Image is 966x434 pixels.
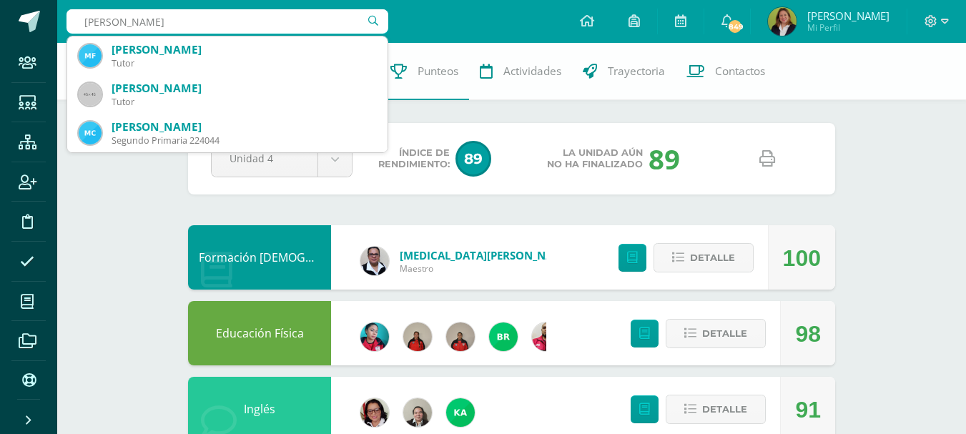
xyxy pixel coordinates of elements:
img: 139d064777fbe6bf61491abfdba402ef.png [446,322,475,351]
a: Actividades [469,43,572,100]
a: Unidad 4 [212,142,352,177]
img: d4deafe5159184ad8cadd3f58d7b9740.png [403,322,432,351]
img: 45x45 [79,83,102,106]
button: Detalle [654,243,754,272]
span: Contactos [715,64,765,79]
button: Detalle [666,395,766,424]
div: Segundo Primaria 224044 [112,134,376,147]
div: Tutor [112,96,376,108]
span: Trayectoria [608,64,665,79]
span: La unidad aún no ha finalizado [547,147,643,170]
img: 810899f76ed9074401f17e46a14da05c.png [79,122,102,144]
div: Educación Física [188,301,331,365]
span: Actividades [503,64,561,79]
div: [PERSON_NAME] [112,42,376,57]
img: 525b25e562e1b2fd5211d281b33393db.png [403,398,432,427]
div: [PERSON_NAME] [112,119,376,134]
a: Trayectoria [572,43,676,100]
span: Unidad 4 [230,142,300,175]
img: a64c3460752fcf2c5e8663a69b02fa63.png [446,398,475,427]
img: 4042270918fd6b5921d0ca12ded71c97.png [360,322,389,351]
span: Maestro [400,262,571,275]
img: a164061a65f1df25e60207af94843a26.png [768,7,797,36]
img: 4da218e3fc291575e3d151f2e2f463bc.png [79,44,102,67]
span: Mi Perfil [807,21,889,34]
a: Contactos [676,43,776,100]
img: 720c24124c15ba549e3e394e132c7bff.png [532,322,561,351]
span: Detalle [690,245,735,271]
span: Punteos [418,64,458,79]
span: 89 [455,141,491,177]
a: Punteos [380,43,469,100]
img: 2b9ad40edd54c2f1af5f41f24ea34807.png [360,247,389,275]
span: 849 [727,19,743,34]
span: Índice de Rendimiento: [378,147,450,170]
img: 7976fc47626adfddeb45c36bac81a772.png [489,322,518,351]
span: Detalle [702,320,747,347]
span: Detalle [702,396,747,423]
div: 98 [795,302,821,366]
div: Tutor [112,57,376,69]
div: Formación Cristiana [188,225,331,290]
input: Busca un usuario... [66,9,388,34]
button: Detalle [666,319,766,348]
div: 100 [783,226,821,290]
img: 2ca4f91e2a017358137dd701126cf722.png [360,398,389,427]
span: [PERSON_NAME] [807,9,889,23]
div: [PERSON_NAME] [112,81,376,96]
a: [MEDICAL_DATA][PERSON_NAME] [400,248,571,262]
div: 89 [649,140,680,177]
